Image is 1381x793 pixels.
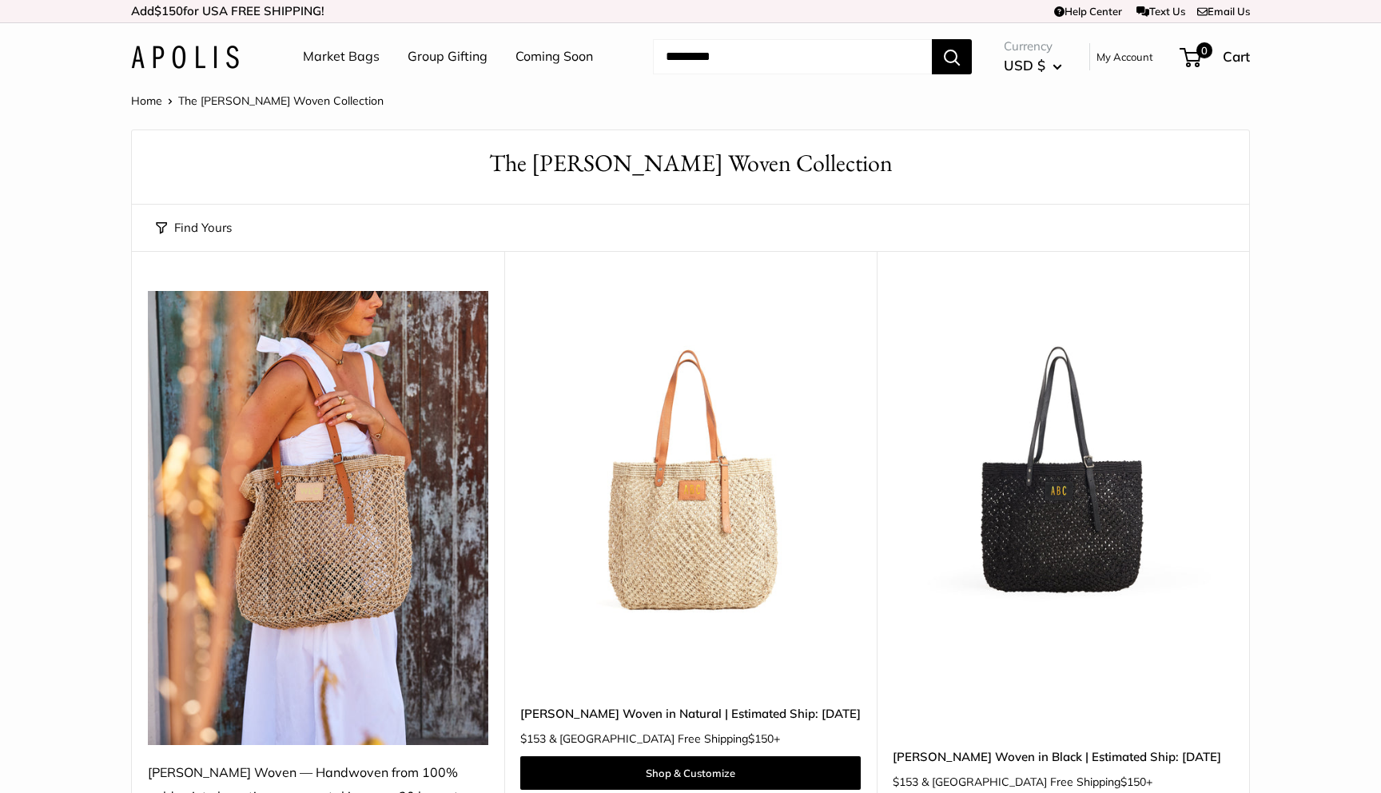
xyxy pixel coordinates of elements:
a: Shop & Customize [520,756,861,790]
span: $150 [154,3,183,18]
span: 0 [1196,42,1212,58]
input: Search... [653,39,932,74]
span: & [GEOGRAPHIC_DATA] Free Shipping + [549,733,780,744]
button: Search [932,39,972,74]
span: $153 [520,731,546,746]
img: Mercado Woven — Handwoven from 100% golden jute by artisan women taking over 20 hours to craft. [148,291,488,745]
span: & [GEOGRAPHIC_DATA] Free Shipping + [921,776,1152,787]
button: USD $ [1004,53,1062,78]
span: $150 [748,731,774,746]
a: Help Center [1054,5,1122,18]
span: $150 [1120,775,1146,789]
nav: Breadcrumb [131,90,384,111]
a: 0 Cart [1181,44,1250,70]
img: Mercado Woven in Natural | Estimated Ship: Oct. 19th [520,291,861,632]
a: Market Bags [303,45,380,69]
a: Home [131,94,162,108]
span: Currency [1004,35,1062,58]
a: Mercado Woven in Natural | Estimated Ship: Oct. 19thMercado Woven in Natural | Estimated Ship: Oc... [520,291,861,632]
a: Text Us [1136,5,1185,18]
span: $153 [893,775,918,789]
span: USD $ [1004,57,1045,74]
a: My Account [1096,47,1153,66]
button: Find Yours [156,217,232,239]
h1: The [PERSON_NAME] Woven Collection [156,146,1225,181]
span: The [PERSON_NAME] Woven Collection [178,94,384,108]
a: Coming Soon [515,45,593,69]
a: Email Us [1197,5,1250,18]
a: [PERSON_NAME] Woven in Natural | Estimated Ship: [DATE] [520,704,861,723]
img: Mercado Woven in Black | Estimated Ship: Oct. 19th [893,291,1233,632]
a: Mercado Woven in Black | Estimated Ship: Oct. 19thMercado Woven in Black | Estimated Ship: Oct. 19th [893,291,1233,632]
a: [PERSON_NAME] Woven in Black | Estimated Ship: [DATE] [893,747,1233,766]
img: Apolis [131,46,239,69]
span: Cart [1223,48,1250,65]
a: Group Gifting [408,45,488,69]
